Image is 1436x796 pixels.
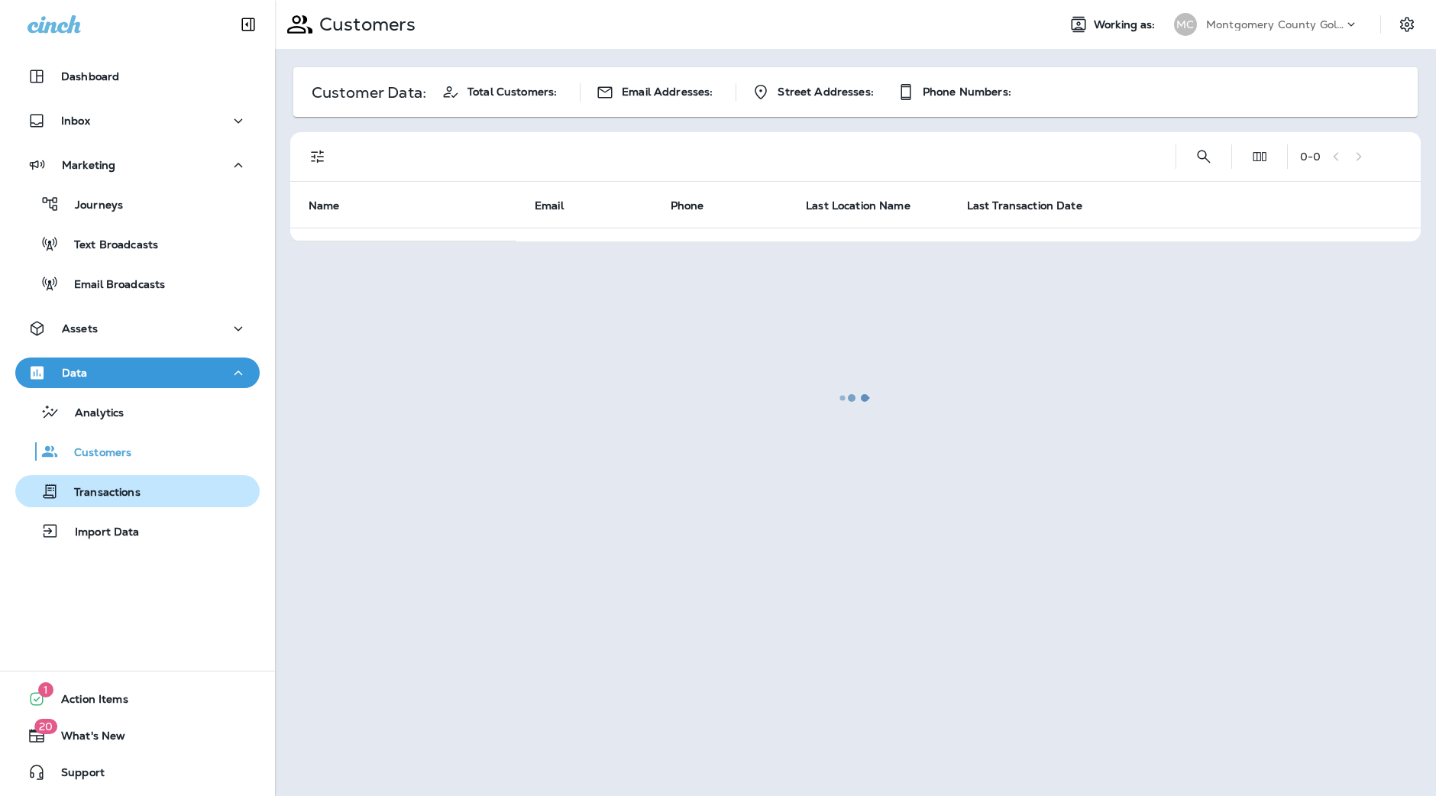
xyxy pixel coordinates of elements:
button: Import Data [15,515,260,547]
span: What's New [46,730,125,748]
button: 20What's New [15,720,260,751]
span: 20 [34,719,57,734]
p: Text Broadcasts [59,238,158,253]
button: Transactions [15,475,260,507]
button: Assets [15,313,260,344]
p: Customers [59,446,131,461]
p: Data [62,367,88,379]
p: Dashboard [61,70,119,83]
button: Support [15,757,260,788]
p: Inbox [61,115,90,127]
button: Inbox [15,105,260,136]
button: Journeys [15,188,260,220]
button: 1Action Items [15,684,260,714]
button: Analytics [15,396,260,428]
p: Analytics [60,406,124,421]
button: Text Broadcasts [15,228,260,260]
p: Email Broadcasts [59,278,165,293]
span: Action Items [46,693,128,711]
p: Transactions [59,486,141,500]
button: Customers [15,435,260,468]
button: Collapse Sidebar [227,9,270,40]
button: Email Broadcasts [15,267,260,299]
p: Assets [62,322,98,335]
button: Dashboard [15,61,260,92]
button: Marketing [15,150,260,180]
p: Marketing [62,159,115,171]
p: Import Data [60,526,140,540]
p: Journeys [60,199,123,213]
button: Data [15,358,260,388]
span: 1 [38,682,53,697]
span: Support [46,766,105,785]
